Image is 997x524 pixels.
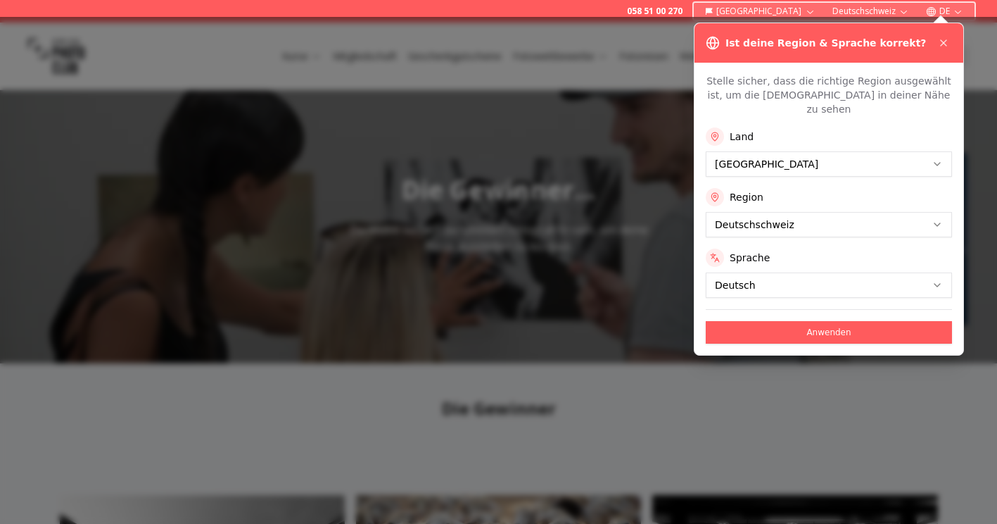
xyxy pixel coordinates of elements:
[706,74,952,116] p: Stelle sicher, dass die richtige Region ausgewählt ist, um die [DEMOGRAPHIC_DATA] in deiner Nähe ...
[730,130,754,144] label: Land
[730,190,763,204] label: Region
[706,321,952,344] button: Anwenden
[699,3,821,20] button: [GEOGRAPHIC_DATA]
[920,3,969,20] button: DE
[725,36,926,50] h3: Ist deine Region & Sprache korrekt?
[827,3,915,20] button: Deutschschweiz
[730,251,770,265] label: Sprache
[627,6,682,17] a: 058 51 00 270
